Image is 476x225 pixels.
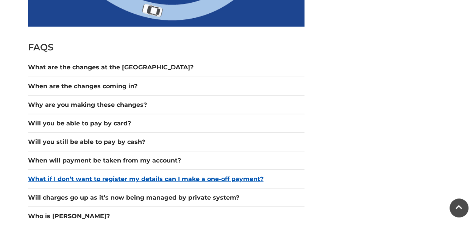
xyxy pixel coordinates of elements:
button: Who is [PERSON_NAME]? [28,211,304,220]
button: Will charges go up as it’s now being managed by private system? [28,193,304,202]
button: When will payment be taken from my account? [28,156,304,165]
button: What are the changes at the [GEOGRAPHIC_DATA]? [28,63,304,72]
button: When are the changes coming in? [28,81,304,91]
button: Will you be able to pay by card? [28,119,304,128]
button: What if I don’t want to register my details can I make a one-off payment? [28,174,304,183]
button: Why are you making these changes? [28,100,304,109]
span: FAQS [28,42,54,53]
button: Will you still be able to pay by cash? [28,137,304,146]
